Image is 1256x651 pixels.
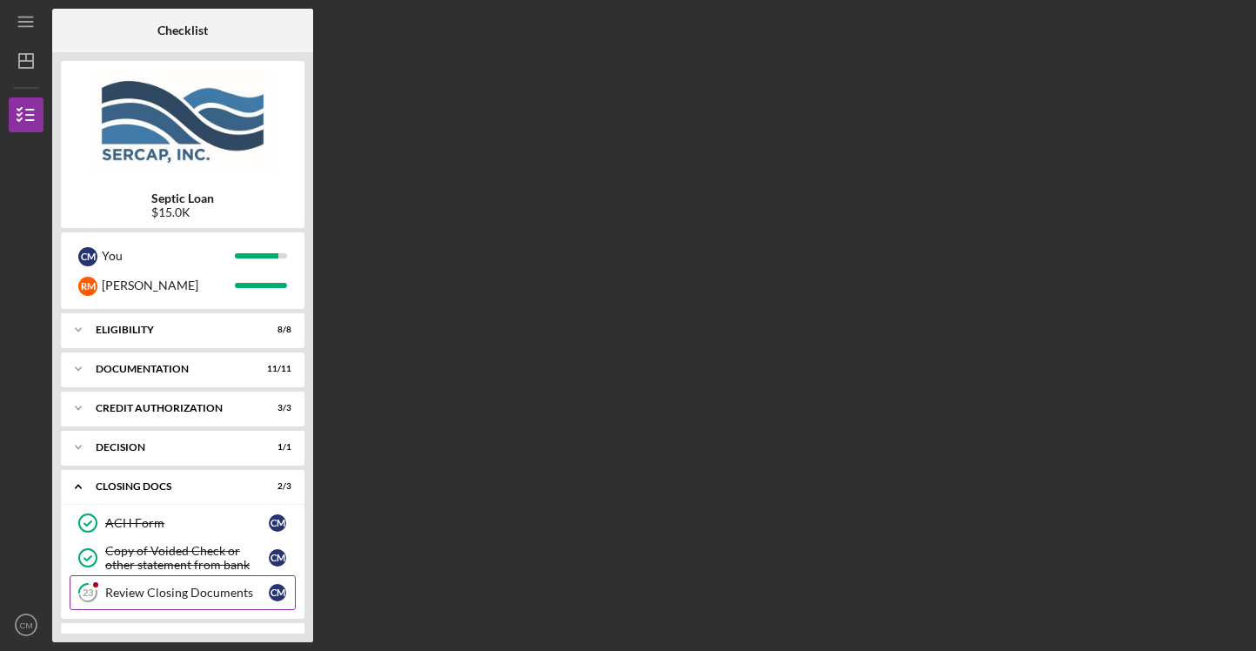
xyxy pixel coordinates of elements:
[9,607,43,642] button: CM
[83,587,93,599] tspan: 23
[96,481,248,492] div: CLOSING DOCS
[105,544,269,572] div: Copy of Voided Check or other statement from bank
[96,403,248,413] div: CREDIT AUTHORIZATION
[260,442,291,453] div: 1 / 1
[61,70,304,174] img: Product logo
[260,481,291,492] div: 2 / 3
[70,575,296,610] a: 23Review Closing DocumentsCM
[151,191,214,205] b: Septic Loan
[151,205,214,219] div: $15.0K
[269,549,286,567] div: C M
[96,364,248,374] div: Documentation
[269,584,286,601] div: C M
[96,325,248,335] div: Eligibility
[78,277,97,296] div: R M
[102,271,235,300] div: [PERSON_NAME]
[78,247,97,266] div: C M
[105,586,269,600] div: Review Closing Documents
[157,23,208,37] b: Checklist
[20,621,33,630] text: CM
[269,514,286,532] div: C M
[105,516,269,530] div: ACH Form
[260,364,291,374] div: 11 / 11
[260,403,291,413] div: 3 / 3
[70,540,296,575] a: Copy of Voided Check or other statement from bankCM
[96,442,248,453] div: Decision
[102,241,235,271] div: You
[260,325,291,335] div: 8 / 8
[70,506,296,540] a: ACH FormCM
